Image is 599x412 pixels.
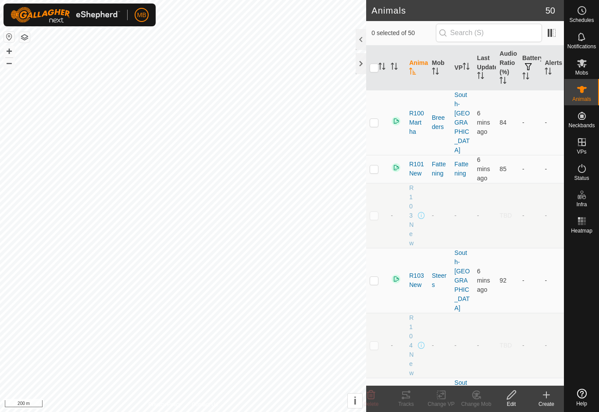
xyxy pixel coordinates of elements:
th: Battery [519,46,542,90]
input: Search (S) [436,24,542,42]
button: i [348,394,362,408]
span: Status [574,176,589,181]
span: - [391,212,393,219]
p-sorticon: Activate to sort [378,64,385,71]
th: Animal [406,46,428,90]
button: Map Layers [19,32,30,43]
th: Last Updated [474,46,496,90]
td: - [541,155,564,183]
button: + [4,46,14,57]
span: Neckbands [568,123,595,128]
a: Fattening [454,161,468,177]
th: VP [451,46,474,90]
span: i [353,395,357,407]
a: Contact Us [192,401,217,408]
p-sorticon: Activate to sort [409,69,416,76]
td: - [541,313,564,378]
td: - [541,90,564,155]
img: returning on [391,274,401,284]
p-sorticon: Activate to sort [499,78,506,85]
span: R103New [409,183,416,248]
p-sorticon: Activate to sort [463,64,470,71]
span: 50 [546,4,555,17]
p-sorticon: Activate to sort [432,69,439,76]
div: - [432,341,448,350]
td: - [519,313,542,378]
app-display-virtual-paddock-transition: - [454,212,456,219]
div: Fattening [432,160,448,178]
div: Change Mob [459,400,494,408]
div: Breeders [432,113,448,132]
span: 85 [499,165,506,172]
div: Create [529,400,564,408]
button: Reset Map [4,32,14,42]
span: 92 [499,277,506,284]
span: R101New [409,160,425,178]
a: South-[GEOGRAPHIC_DATA] [454,91,470,154]
span: Notifications [567,44,596,49]
span: 7 Oct 2025 at 8:03 pm [477,110,490,135]
span: Mobs [575,70,588,75]
span: VPs [577,149,586,154]
a: Privacy Policy [149,401,182,408]
h2: Animals [371,5,546,16]
th: Alerts [541,46,564,90]
span: Infra [576,202,587,207]
th: Mob [428,46,451,90]
span: Animals [572,97,591,102]
td: - [519,248,542,313]
span: - [477,212,479,219]
img: returning on [391,116,401,126]
th: Audio Ratio (%) [496,46,519,90]
div: - [432,211,448,220]
div: Change VP [424,400,459,408]
p-sorticon: Activate to sort [477,73,484,80]
div: Edit [494,400,529,408]
span: 7 Oct 2025 at 8:03 pm [477,268,490,293]
img: Gallagher Logo [11,7,120,23]
span: Delete [364,401,379,407]
td: - [541,248,564,313]
span: Schedules [569,18,594,23]
span: TBD [499,342,512,349]
span: 7 Oct 2025 at 8:03 pm [477,156,490,182]
td: - [519,183,542,248]
span: Heatmap [571,228,592,233]
div: Tracks [389,400,424,408]
span: Help [576,401,587,406]
span: - [391,342,393,349]
app-display-virtual-paddock-transition: - [454,342,456,349]
p-sorticon: Activate to sort [522,74,529,81]
span: TBD [499,212,512,219]
p-sorticon: Activate to sort [391,64,398,71]
a: Help [564,385,599,410]
span: R104New [409,313,416,378]
span: 0 selected of 50 [371,29,435,38]
p-sorticon: Activate to sort [545,69,552,76]
img: returning on [391,162,401,173]
span: - [477,342,479,349]
span: 84 [499,119,506,126]
td: - [541,183,564,248]
span: R103New [409,271,425,290]
button: – [4,57,14,68]
a: South-[GEOGRAPHIC_DATA] [454,249,470,312]
span: MB [137,11,146,20]
span: R100Martha [409,109,425,136]
td: - [519,155,542,183]
td: - [519,90,542,155]
div: Steers [432,271,448,290]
